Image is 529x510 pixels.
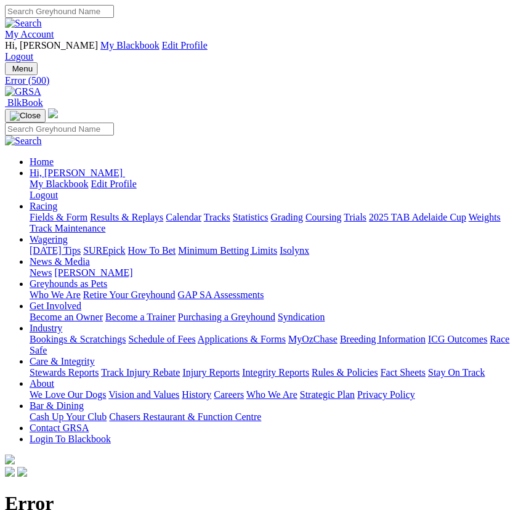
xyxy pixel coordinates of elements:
a: Greyhounds as Pets [30,278,107,289]
span: Hi, [PERSON_NAME] [30,168,123,178]
input: Search [5,123,114,136]
a: Edit Profile [91,179,137,189]
button: Toggle navigation [5,109,46,123]
a: Fields & Form [30,212,87,222]
a: History [182,389,211,400]
a: Chasers Restaurant & Function Centre [109,411,261,422]
a: Wagering [30,234,68,245]
a: Privacy Policy [357,389,415,400]
a: Bookings & Scratchings [30,334,126,344]
span: Hi, [PERSON_NAME] [5,40,98,51]
a: Results & Replays [90,212,163,222]
div: Bar & Dining [30,411,524,423]
a: Become an Owner [30,312,103,322]
div: Greyhounds as Pets [30,289,524,301]
a: Error (500) [5,75,524,86]
img: Search [5,18,42,29]
a: Track Maintenance [30,223,105,233]
a: Breeding Information [340,334,426,344]
a: Isolynx [280,245,309,256]
img: twitter.svg [17,467,27,477]
a: Grading [271,212,303,222]
img: facebook.svg [5,467,15,477]
a: Race Safe [30,334,509,355]
a: Tracks [204,212,230,222]
a: Who We Are [30,289,81,300]
a: Strategic Plan [300,389,355,400]
a: Edit Profile [162,40,208,51]
a: Injury Reports [182,367,240,378]
a: Get Involved [30,301,81,311]
div: Industry [30,334,524,356]
a: My Blackbook [100,40,160,51]
a: About [30,378,54,389]
a: [DATE] Tips [30,245,81,256]
div: Racing [30,212,524,234]
a: News [30,267,52,278]
a: Care & Integrity [30,356,95,366]
a: Industry [30,323,62,333]
img: logo-grsa-white.png [48,108,58,118]
a: Cash Up Your Club [30,411,107,422]
a: How To Bet [128,245,176,256]
a: MyOzChase [288,334,337,344]
a: Hi, [PERSON_NAME] [30,168,125,178]
a: Rules & Policies [312,367,378,378]
a: Become a Trainer [105,312,176,322]
div: News & Media [30,267,524,278]
button: Toggle navigation [5,62,38,75]
a: My Account [5,29,54,39]
a: GAP SA Assessments [178,289,264,300]
a: Weights [469,212,501,222]
a: Who We Are [246,389,297,400]
a: Retire Your Greyhound [83,289,176,300]
span: BlkBook [7,97,43,108]
div: Get Involved [30,312,524,323]
span: Menu [12,64,33,73]
a: Calendar [166,212,201,222]
img: logo-grsa-white.png [5,455,15,464]
a: 2025 TAB Adelaide Cup [369,212,466,222]
a: Integrity Reports [242,367,309,378]
a: Track Injury Rebate [101,367,180,378]
a: BlkBook [5,97,43,108]
a: Trials [344,212,366,222]
a: Statistics [233,212,269,222]
a: Stay On Track [428,367,485,378]
a: Syndication [278,312,325,322]
div: My Account [5,40,524,62]
a: Home [30,156,54,167]
img: Search [5,136,42,147]
a: Schedule of Fees [128,334,195,344]
a: Applications & Forms [198,334,286,344]
a: My Blackbook [30,179,89,189]
a: Coursing [305,212,342,222]
a: We Love Our Dogs [30,389,106,400]
a: Racing [30,201,57,211]
a: Stewards Reports [30,367,99,378]
img: Close [10,111,41,121]
img: GRSA [5,86,41,97]
a: SUREpick [83,245,125,256]
div: Wagering [30,245,524,256]
div: Hi, [PERSON_NAME] [30,179,524,201]
a: Vision and Values [108,389,179,400]
a: News & Media [30,256,90,267]
input: Search [5,5,114,18]
div: Care & Integrity [30,367,524,378]
a: Contact GRSA [30,423,89,433]
a: Fact Sheets [381,367,426,378]
a: Login To Blackbook [30,434,111,444]
a: Careers [214,389,244,400]
div: About [30,389,524,400]
a: Logout [30,190,58,200]
a: Minimum Betting Limits [178,245,277,256]
a: Bar & Dining [30,400,84,411]
a: Logout [5,51,33,62]
a: ICG Outcomes [428,334,487,344]
a: Purchasing a Greyhound [178,312,275,322]
a: [PERSON_NAME] [54,267,132,278]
